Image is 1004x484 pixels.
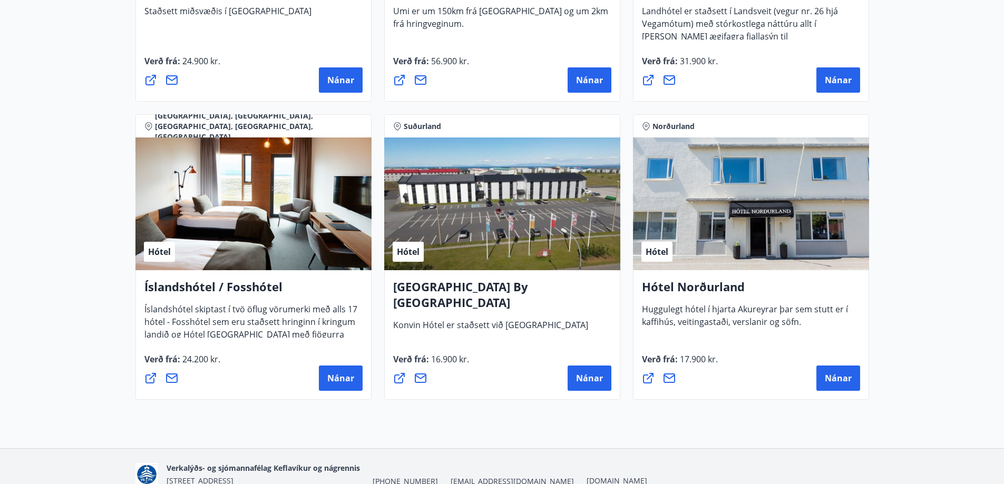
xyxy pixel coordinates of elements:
[393,353,469,373] span: Verð frá :
[642,5,838,76] span: Landhótel er staðsett í Landsveit (vegur nr. 26 hjá Vegamótum) með stórkostlega náttúru allt í [P...
[642,279,860,303] h4: Hótel Norðurland
[678,353,718,365] span: 17.900 kr.
[429,55,469,67] span: 56.900 kr.
[568,366,611,391] button: Nánar
[393,55,469,75] span: Verð frá :
[167,463,360,473] span: Verkalýðs- og sjómannafélag Keflavíkur og nágrennis
[144,5,311,25] span: Staðsett miðsvæðis í [GEOGRAPHIC_DATA]
[144,303,357,361] span: Íslandshótel skiptast í tvö öflug vörumerki með alls 17 hótel - Fosshótel sem eru staðsett hringi...
[816,67,860,93] button: Nánar
[180,55,220,67] span: 24.900 kr.
[397,246,420,258] span: Hótel
[155,111,363,142] span: [GEOGRAPHIC_DATA], [GEOGRAPHIC_DATA], [GEOGRAPHIC_DATA], [GEOGRAPHIC_DATA], [GEOGRAPHIC_DATA]
[646,246,668,258] span: Hótel
[144,353,220,373] span: Verð frá :
[327,74,354,86] span: Nánar
[393,319,588,339] span: Konvin Hótel er staðsett við [GEOGRAPHIC_DATA]
[404,121,441,132] span: Suðurland
[319,366,363,391] button: Nánar
[429,353,469,365] span: 16.900 kr.
[148,246,171,258] span: Hótel
[144,279,363,303] h4: Íslandshótel / Fosshótel
[825,372,852,384] span: Nánar
[642,303,848,336] span: Huggulegt hótel í hjarta Akureyrar þar sem stutt er í kaffihús, veitingastaði, verslanir og söfn.
[576,74,603,86] span: Nánar
[319,67,363,93] button: Nánar
[327,372,354,384] span: Nánar
[568,67,611,93] button: Nánar
[642,353,718,373] span: Verð frá :
[393,5,608,38] span: Umi er um 150km frá [GEOGRAPHIC_DATA] og um 2km frá hringveginum.
[816,366,860,391] button: Nánar
[144,55,220,75] span: Verð frá :
[393,279,611,319] h4: [GEOGRAPHIC_DATA] By [GEOGRAPHIC_DATA]
[678,55,718,67] span: 31.900 kr.
[825,74,852,86] span: Nánar
[576,372,603,384] span: Nánar
[652,121,695,132] span: Norðurland
[642,55,718,75] span: Verð frá :
[180,353,220,365] span: 24.200 kr.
